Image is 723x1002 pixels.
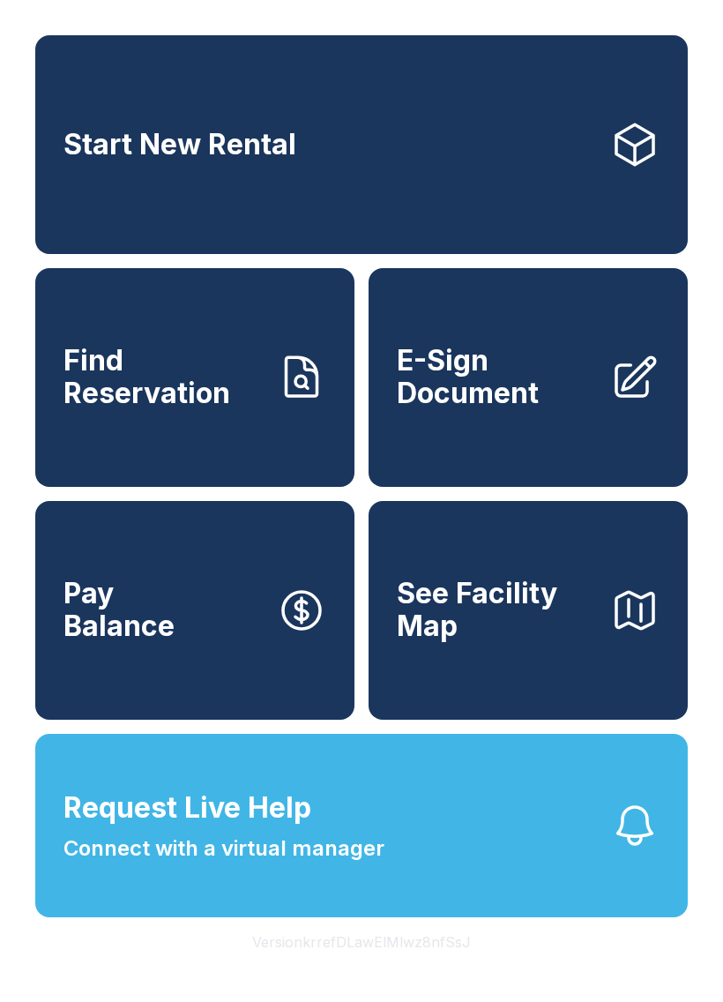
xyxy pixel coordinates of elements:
button: PayBalance [35,501,354,720]
span: Pay Balance [63,578,175,642]
button: Request Live HelpConnect with a virtual manager [35,734,688,917]
span: Start New Rental [63,129,296,161]
button: See Facility Map [369,501,688,720]
a: E-Sign Document [369,268,688,487]
a: Find Reservation [35,268,354,487]
a: Start New Rental [35,35,688,254]
span: Connect with a virtual manager [63,833,384,864]
span: See Facility Map [397,578,596,642]
span: E-Sign Document [397,345,596,409]
span: Find Reservation [63,345,263,409]
button: VersionkrrefDLawElMlwz8nfSsJ [238,917,485,967]
span: Request Live Help [63,787,311,829]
